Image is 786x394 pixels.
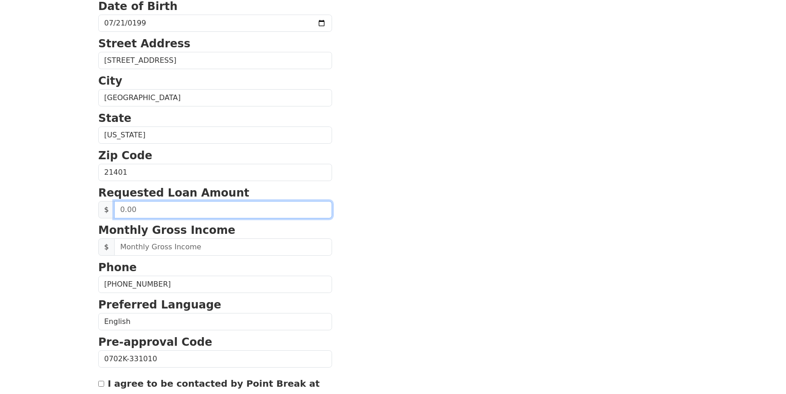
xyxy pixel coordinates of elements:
[98,37,191,50] strong: Street Address
[98,89,332,106] input: City
[98,298,221,311] strong: Preferred Language
[98,350,332,368] input: Pre-approval Code
[114,201,332,218] input: 0.00
[98,164,332,181] input: Zip Code
[98,187,249,199] strong: Requested Loan Amount
[98,261,137,274] strong: Phone
[98,75,122,87] strong: City
[98,52,332,69] input: Street Address
[98,238,115,256] span: $
[98,112,131,125] strong: State
[98,149,152,162] strong: Zip Code
[98,276,332,293] input: Phone
[98,201,115,218] span: $
[114,238,332,256] input: Monthly Gross Income
[98,222,332,238] p: Monthly Gross Income
[98,336,212,349] strong: Pre-approval Code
